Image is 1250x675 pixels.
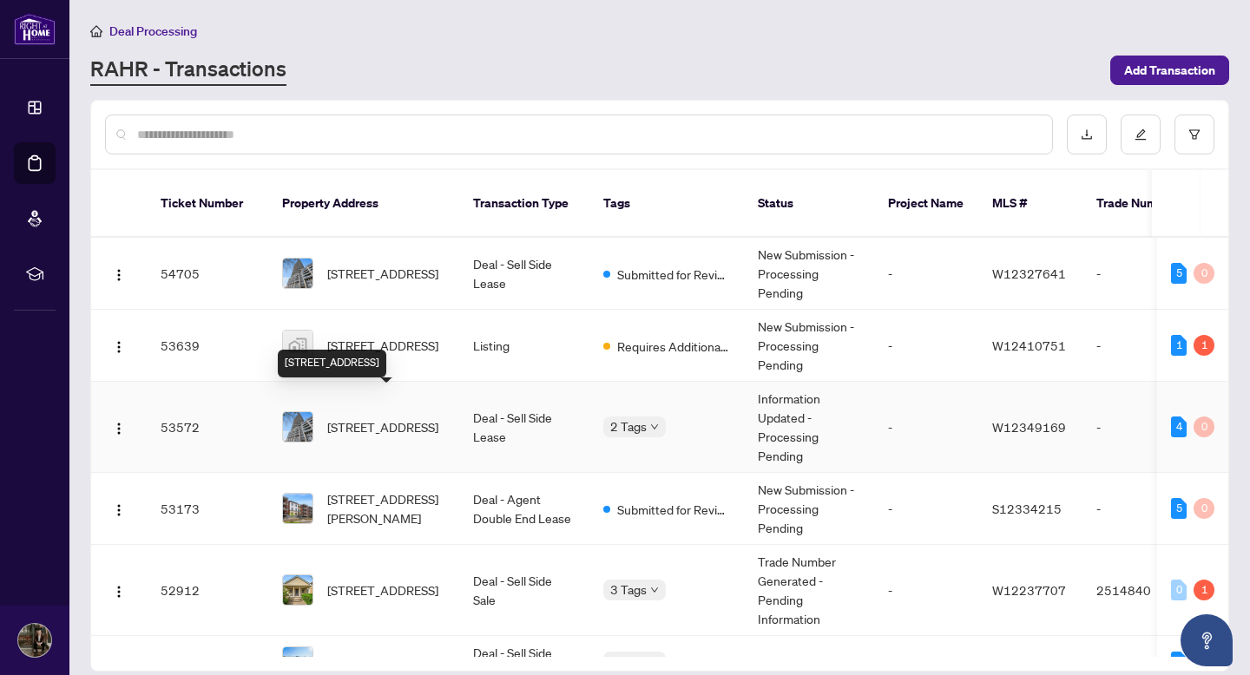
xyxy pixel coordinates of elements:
span: Deal Processing [109,23,197,39]
img: Logo [112,340,126,354]
div: 1 [1171,335,1187,356]
th: Status [744,170,874,238]
img: thumbnail-img [283,575,312,605]
img: Logo [112,503,126,517]
th: Project Name [874,170,978,238]
span: W12348661 [992,654,1066,670]
button: Logo [105,413,133,441]
img: Logo [112,585,126,599]
button: Logo [105,576,133,604]
button: Open asap [1181,614,1233,666]
img: logo [14,13,56,45]
span: W12327641 [992,265,1066,281]
div: [STREET_ADDRESS] [278,350,386,377]
td: Deal - Agent Double End Lease [459,473,589,545]
td: Trade Number Generated - Pending Information [744,545,874,636]
td: 2514840 [1082,545,1204,636]
img: thumbnail-img [283,494,312,523]
button: Logo [105,259,133,287]
td: 53173 [147,473,268,545]
td: - [874,545,978,636]
img: Logo [112,422,126,436]
td: 54705 [147,238,268,310]
td: 52912 [147,545,268,636]
div: 5 [1171,498,1187,519]
span: W12349169 [992,419,1066,435]
span: [STREET_ADDRESS][PERSON_NAME] [327,489,445,528]
th: Property Address [268,170,459,238]
span: W12237707 [992,582,1066,598]
span: [STREET_ADDRESS] [327,417,438,436]
div: 0 [1194,498,1214,519]
th: Transaction Type [459,170,589,238]
td: New Submission - Processing Pending [744,238,874,310]
td: - [874,382,978,473]
button: Logo [105,331,133,359]
td: 53639 [147,310,268,382]
button: Logo [105,495,133,522]
div: 1 [1194,580,1214,600]
span: download [1081,128,1093,141]
button: filter [1174,115,1214,154]
span: [STREET_ADDRESS] [327,580,438,600]
div: 1 [1171,652,1187,672]
img: thumbnail-img [283,259,312,288]
div: 4 [1171,416,1187,437]
span: [STREET_ADDRESS] [327,652,438,672]
button: edit [1121,115,1161,154]
span: edit [1135,128,1147,141]
div: 5 [1171,263,1187,284]
td: 53572 [147,382,268,473]
span: 4 Tags [610,652,647,672]
span: home [90,25,102,37]
span: down [650,423,659,431]
button: Add Transaction [1110,56,1229,85]
td: - [874,238,978,310]
td: - [874,473,978,545]
th: Tags [589,170,744,238]
th: Trade Number [1082,170,1204,238]
span: down [650,586,659,594]
span: Add Transaction [1124,56,1215,84]
td: - [874,310,978,382]
span: Submitted for Review [617,265,730,284]
a: RAHR - Transactions [90,55,286,86]
span: 2 Tags [610,416,647,436]
td: - [1082,310,1204,382]
span: W12410751 [992,337,1066,353]
span: S12334215 [992,501,1062,516]
img: thumbnail-img [283,412,312,442]
td: Deal - Sell Side Lease [459,238,589,310]
div: 1 [1194,335,1214,356]
td: New Submission - Processing Pending [744,473,874,545]
td: - [1082,238,1204,310]
td: - [1082,473,1204,545]
td: - [1082,382,1204,473]
td: New Submission - Processing Pending [744,310,874,382]
div: 0 [1171,580,1187,600]
span: [STREET_ADDRESS] [327,336,438,355]
th: Ticket Number [147,170,268,238]
th: MLS # [978,170,1082,238]
button: download [1067,115,1107,154]
td: Listing [459,310,589,382]
img: Profile Icon [18,624,51,657]
img: thumbnail-img [283,331,312,360]
td: Information Updated - Processing Pending [744,382,874,473]
span: 3 Tags [610,580,647,600]
span: [STREET_ADDRESS] [327,264,438,283]
span: Submitted for Review [617,500,730,519]
img: Logo [112,268,126,282]
span: filter [1188,128,1201,141]
span: Requires Additional Docs [617,337,730,356]
div: 0 [1194,416,1214,437]
td: Deal - Sell Side Sale [459,545,589,636]
div: 0 [1194,263,1214,284]
td: Deal - Sell Side Lease [459,382,589,473]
